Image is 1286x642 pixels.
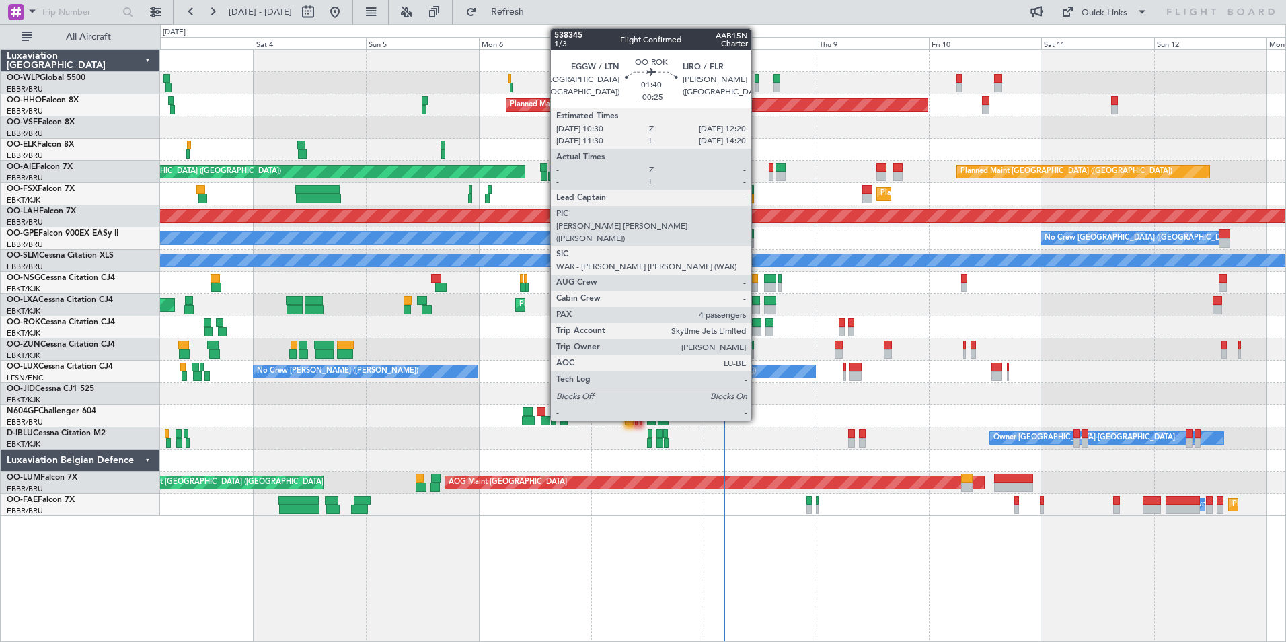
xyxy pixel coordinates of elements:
a: OO-FSXFalcon 7X [7,185,75,193]
span: OO-NSG [7,274,40,282]
button: All Aircraft [15,26,146,48]
a: OO-WLPGlobal 5500 [7,74,85,82]
a: OO-ROKCessna Citation CJ4 [7,318,115,326]
a: OO-GPEFalcon 900EX EASy II [7,229,118,238]
a: OO-LUXCessna Citation CJ4 [7,363,113,371]
a: EBBR/BRU [7,129,43,139]
span: D-IBLU [7,429,33,437]
a: EBBR/BRU [7,173,43,183]
a: EBKT/KJK [7,351,40,361]
div: Fri 10 [929,37,1041,49]
div: Planned Maint Geneva (Cointrin) [510,95,621,115]
a: EBKT/KJK [7,439,40,450]
div: Planned Maint [GEOGRAPHIC_DATA] ([GEOGRAPHIC_DATA]) [960,162,1172,182]
a: OO-VSFFalcon 8X [7,118,75,127]
div: [DATE] [163,27,186,38]
a: EBKT/KJK [7,328,40,338]
a: EBKT/KJK [7,395,40,405]
span: OO-JID [7,385,35,393]
span: OO-LXA [7,296,38,304]
a: EBBR/BRU [7,151,43,161]
span: OO-HHO [7,96,42,104]
div: Sat 11 [1041,37,1153,49]
a: EBKT/KJK [7,284,40,294]
a: OO-AIEFalcon 7X [7,163,73,171]
button: Refresh [459,1,540,23]
input: Trip Number [41,2,118,22]
span: OO-ELK [7,141,37,149]
a: OO-NSGCessna Citation CJ4 [7,274,115,282]
span: OO-WLP [7,74,40,82]
a: OO-LAHFalcon 7X [7,207,76,215]
div: Planned Maint [GEOGRAPHIC_DATA] ([GEOGRAPHIC_DATA] National) [114,472,357,493]
span: N604GF [7,407,38,415]
a: OO-FAEFalcon 7X [7,496,75,504]
div: Tue 7 [591,37,704,49]
div: Mon 6 [479,37,591,49]
span: OO-VSF [7,118,38,127]
div: Sat 4 [254,37,366,49]
a: EBBR/BRU [7,417,43,427]
a: EBBR/BRU [7,240,43,250]
a: N604GFChallenger 604 [7,407,96,415]
a: OO-SLMCessna Citation XLS [7,252,114,260]
div: Sun 5 [366,37,478,49]
button: Quick Links [1055,1,1154,23]
span: OO-ZUN [7,341,40,349]
span: OO-LUM [7,474,40,482]
span: [DATE] - [DATE] [229,6,292,18]
a: LFSN/ENC [7,373,44,383]
span: All Aircraft [35,32,142,42]
div: Planned Maint Kortrijk-[GEOGRAPHIC_DATA] [519,295,676,315]
a: EBBR/BRU [7,262,43,272]
div: No Crew [PERSON_NAME] ([PERSON_NAME]) [257,361,418,382]
div: Owner [GEOGRAPHIC_DATA]-[GEOGRAPHIC_DATA] [993,428,1175,448]
div: Planned Maint Kortrijk-[GEOGRAPHIC_DATA] [880,184,1037,204]
div: Wed 8 [704,37,816,49]
span: OO-ROK [7,318,40,326]
span: OO-LAH [7,207,39,215]
div: No Crew [GEOGRAPHIC_DATA] ([GEOGRAPHIC_DATA] National) [1045,228,1270,248]
a: OO-ZUNCessna Citation CJ4 [7,341,115,349]
div: Unplanned Maint [GEOGRAPHIC_DATA] ([GEOGRAPHIC_DATA]) [60,162,281,182]
span: OO-SLM [7,252,39,260]
div: No Crew [PERSON_NAME] ([PERSON_NAME]) [595,361,756,382]
a: EBBR/BRU [7,84,43,94]
span: OO-AIE [7,163,36,171]
div: Quick Links [1082,7,1127,20]
a: EBBR/BRU [7,484,43,494]
a: EBBR/BRU [7,217,43,227]
span: OO-FSX [7,185,38,193]
a: EBKT/KJK [7,306,40,316]
a: EBBR/BRU [7,106,43,116]
a: EBKT/KJK [7,195,40,205]
a: OO-HHOFalcon 8X [7,96,79,104]
span: OO-FAE [7,496,38,504]
a: EBBR/BRU [7,506,43,516]
div: AOG Maint [GEOGRAPHIC_DATA] [449,472,567,493]
a: OO-LXACessna Citation CJ4 [7,296,113,304]
div: Sun 12 [1154,37,1266,49]
span: OO-GPE [7,229,38,238]
a: OO-LUMFalcon 7X [7,474,77,482]
a: OO-ELKFalcon 8X [7,141,74,149]
a: D-IBLUCessna Citation M2 [7,429,106,437]
span: OO-LUX [7,363,38,371]
div: Thu 9 [817,37,929,49]
span: Refresh [480,7,536,17]
a: OO-JIDCessna CJ1 525 [7,385,94,393]
div: Fri 3 [141,37,254,49]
